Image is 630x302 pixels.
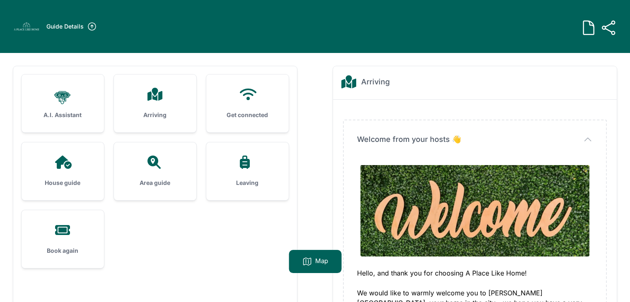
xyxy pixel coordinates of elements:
[114,142,196,200] a: Area guide
[357,134,461,145] span: Welcome from your hosts 👋
[46,22,97,31] a: Guide Details
[35,179,91,187] h3: House guide
[22,74,104,132] a: A.I. Assistant
[220,111,275,119] h3: Get connected
[22,142,104,200] a: House guide
[35,247,91,255] h3: Book again
[360,165,589,256] img: 7xp1v03vmugzr5yve9hh8im8fbxr
[357,134,593,145] button: Welcome from your hosts 👋
[220,179,275,187] h3: Leaving
[127,111,183,119] h3: Arriving
[46,22,84,31] h3: Guide Details
[35,111,91,119] h3: A.I. Assistant
[361,76,390,88] h2: Arriving
[315,256,328,266] p: Map
[206,74,289,132] a: Get connected
[114,74,196,132] a: Arriving
[127,179,183,187] h3: Area guide
[22,210,104,268] a: Book again
[206,142,289,200] a: Leaving
[13,13,40,40] img: w6f3qketizpvjlaibs5mzk4mo8mg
